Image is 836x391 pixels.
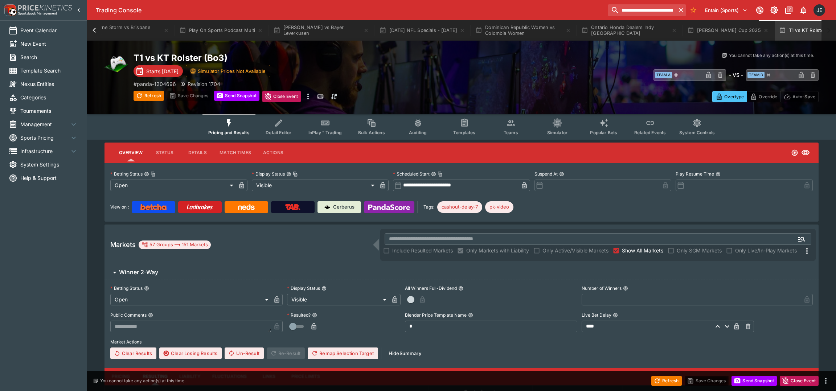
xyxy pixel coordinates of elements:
button: Pricing [104,368,137,385]
img: Sportsbook Management [18,12,57,15]
img: PriceKinetics Logo [2,3,17,17]
p: Play Resume Time [676,171,714,177]
p: Revision 1704 [188,80,220,88]
button: Live Bet Delay [613,313,618,318]
button: [DATE] NFL Specials - [DATE] [375,20,470,41]
button: Play Resume Time [716,172,721,177]
svg: Visible [801,148,810,157]
span: System Controls [679,130,715,135]
label: Market Actions [110,337,813,347]
button: Match Times [214,144,257,161]
img: PriceKinetics [18,5,72,11]
button: Copy To Clipboard [151,172,156,177]
div: Start From [712,91,819,102]
button: Auto-Save [780,91,819,102]
button: Melbourne Storm vs Brisbane Broncos [69,20,173,41]
p: Betting Status [110,171,143,177]
span: Tournaments [20,107,78,115]
button: Overtype [712,91,747,102]
h6: - VS - [729,71,743,79]
button: Overview [113,144,148,161]
button: Documentation [782,4,795,17]
button: Simulator Prices Not Available [186,65,270,77]
span: InPlay™ Trading [308,130,342,135]
button: Actions [257,144,290,161]
button: Send Snapshot [214,91,259,101]
span: Sports Pricing [20,134,69,141]
button: Select Tenant [701,4,752,16]
span: Infrastructure [20,147,69,155]
span: Only Markets with Liability [466,247,529,254]
div: Open [110,294,271,305]
div: Event type filters [202,114,721,140]
span: Only Live/In-Play Markets [735,247,797,254]
div: Betting Target: cerberus [437,201,482,213]
span: Only Active/Visible Markets [542,247,608,254]
button: Links [253,368,286,385]
button: Clear Results [110,347,156,359]
p: Resulted? [287,312,311,318]
label: View on : [110,201,129,213]
button: Betting Status [144,286,149,291]
button: Resulting [137,368,173,385]
button: more [821,376,830,385]
button: Clear Losing Results [159,347,222,359]
img: esports.png [104,52,128,75]
button: All Winners Full-Dividend [458,286,463,291]
span: Categories [20,94,78,101]
svg: More [803,247,811,255]
span: Templates [453,130,475,135]
p: Copy To Clipboard [134,80,176,88]
span: Nexus Entities [20,80,78,88]
span: Related Events [634,130,666,135]
div: James Edlin [814,4,825,16]
button: Refresh [651,376,682,386]
span: Team B [747,72,765,78]
button: Remap Selection Target [308,347,378,359]
p: Betting Status [110,285,143,291]
p: Starts [DATE] [146,67,179,75]
button: Scheduled StartCopy To Clipboard [431,172,436,177]
p: Public Comments [110,312,147,318]
p: Overtype [724,93,744,100]
button: HideSummary [384,347,426,359]
p: Cerberus [333,203,355,211]
button: more [304,91,312,102]
span: System Settings [20,161,78,168]
button: Send Snapshot [731,376,777,386]
button: Notifications [797,4,810,17]
button: Override [747,91,780,102]
span: Include Resulted Markets [392,247,453,254]
button: Un-Result [225,347,263,359]
p: Display Status [252,171,285,177]
img: Cerberus [324,204,330,210]
span: Teams [504,130,518,135]
p: Display Status [287,285,320,291]
button: Toggle light/dark mode [768,4,781,17]
p: You cannot take any action(s) at this time. [100,378,185,384]
p: Live Bet Delay [582,312,611,318]
button: Winner 2-Way [104,265,819,280]
button: Open [795,232,808,246]
button: Number of Winners [623,286,628,291]
span: Pricing and Results [208,130,250,135]
div: Open [110,180,236,191]
p: Blender Price Template Name [405,312,467,318]
p: You cannot take any action(s) at this time. [729,52,814,59]
p: Suspend At [534,171,558,177]
span: pk-video [485,203,513,211]
button: Public Comments [148,313,153,318]
div: Trading Console [96,7,605,14]
button: Display StatusCopy To Clipboard [286,172,291,177]
button: Resulted? [312,313,317,318]
button: Price Limits [286,368,326,385]
img: Neds [238,204,254,210]
p: All Winners Full-Dividend [405,285,457,291]
button: Copy To Clipboard [293,172,298,177]
span: Template Search [20,67,78,74]
button: James Edlin [811,2,827,18]
button: Copy To Clipboard [438,172,443,177]
button: [PERSON_NAME] Cup 2025 [683,20,773,41]
button: Dominican Republic Women vs Colombia Women [471,20,575,41]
